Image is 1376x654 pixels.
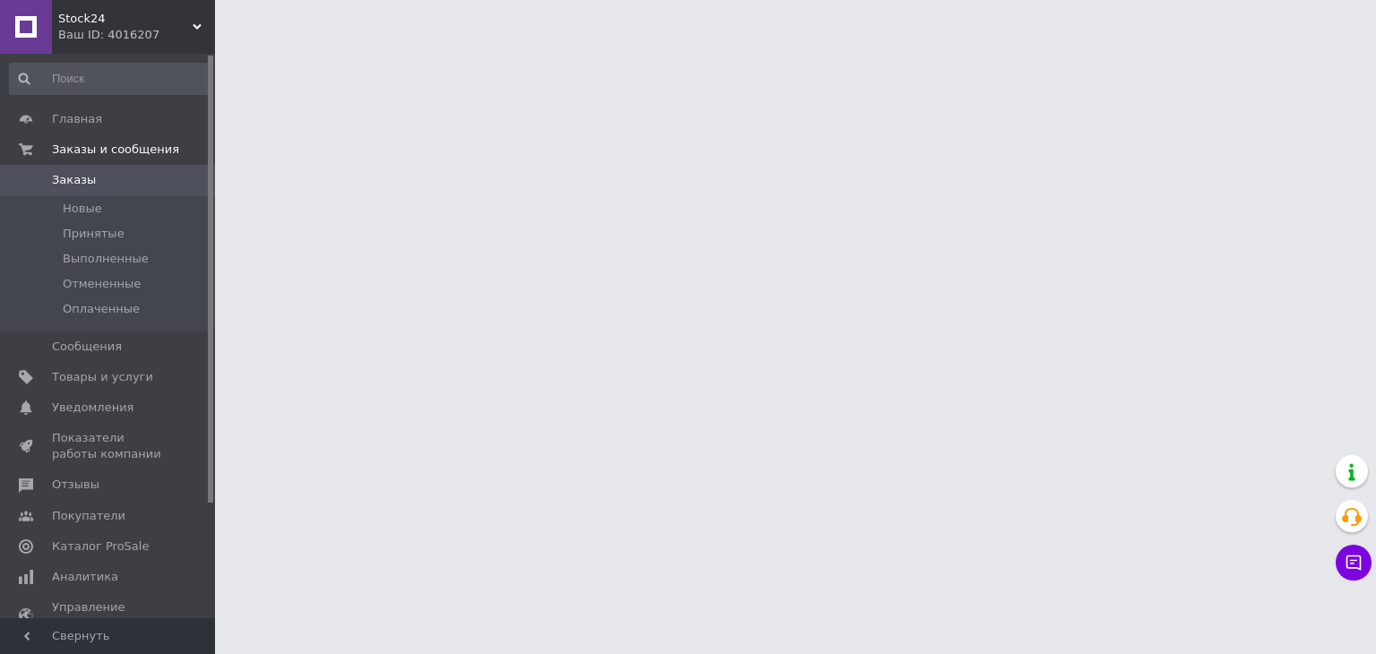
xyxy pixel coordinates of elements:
span: Заказы и сообщения [52,142,179,158]
span: Главная [52,111,102,127]
div: Ваш ID: 4016207 [58,27,215,43]
span: Управление сайтом [52,599,166,632]
span: Оплаченные [63,301,140,317]
span: Товары и услуги [52,369,153,385]
span: Stock24 [58,11,193,27]
span: Сообщения [52,339,122,355]
span: Принятые [63,226,125,242]
span: Выполненные [63,251,149,267]
span: Покупатели [52,508,125,524]
span: Показатели работы компании [52,430,166,462]
span: Новые [63,201,102,217]
button: Чат с покупателем [1336,545,1372,581]
span: Заказы [52,172,96,188]
span: Отмененные [63,276,141,292]
input: Поиск [9,63,211,95]
span: Каталог ProSale [52,538,149,555]
span: Отзывы [52,477,99,493]
span: Аналитика [52,569,118,585]
span: Уведомления [52,400,133,416]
